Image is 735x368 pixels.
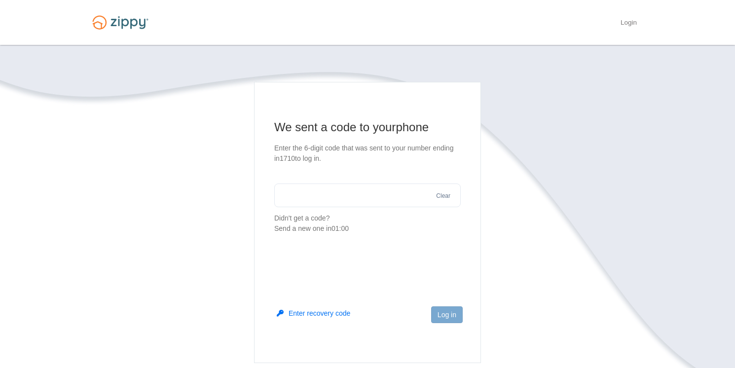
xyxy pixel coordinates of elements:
[621,19,637,29] a: Login
[274,143,461,164] p: Enter the 6-digit code that was sent to your number ending in 1710 to log in.
[433,191,453,201] button: Clear
[277,308,350,318] button: Enter recovery code
[274,213,461,234] p: Didn't get a code?
[431,306,463,323] button: Log in
[274,119,461,135] h1: We sent a code to your phone
[86,11,154,34] img: Logo
[274,223,461,234] div: Send a new one in 01:00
